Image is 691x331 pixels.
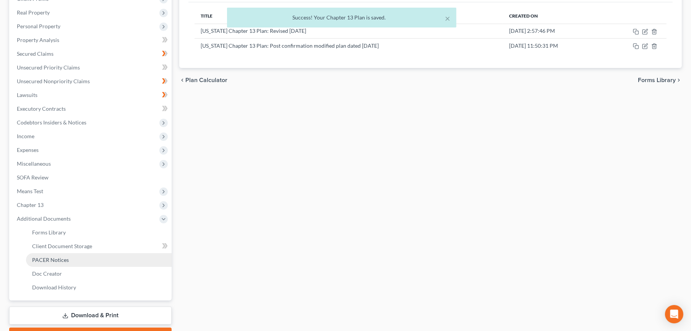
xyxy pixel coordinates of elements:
[195,38,503,53] td: [US_STATE] Chapter 13 Plan: Post confirmation modified plan dated [DATE]
[17,202,44,208] span: Chapter 13
[32,229,66,236] span: Forms Library
[11,171,172,184] a: SOFA Review
[665,305,683,323] div: Open Intercom Messenger
[32,270,62,277] span: Doc Creator
[26,239,172,253] a: Client Document Storage
[638,77,676,83] span: Forms Library
[17,64,80,71] span: Unsecured Priority Claims
[26,253,172,267] a: PACER Notices
[9,307,172,325] a: Download & Print
[11,74,172,88] a: Unsecured Nonpriority Claims
[26,281,172,294] a: Download History
[32,243,92,249] span: Client Document Storage
[233,14,450,21] div: Success! Your Chapter 13 Plan is saved.
[17,92,37,98] span: Lawsuits
[26,267,172,281] a: Doc Creator
[11,102,172,116] a: Executory Contracts
[638,77,682,83] button: Forms Library chevron_right
[17,160,51,167] span: Miscellaneous
[26,226,172,239] a: Forms Library
[11,88,172,102] a: Lawsuits
[445,14,450,23] button: ×
[17,147,39,153] span: Expenses
[17,174,49,181] span: SOFA Review
[11,47,172,61] a: Secured Claims
[32,257,69,263] span: PACER Notices
[17,119,86,126] span: Codebtors Insiders & Notices
[185,77,227,83] span: Plan Calculator
[17,215,71,222] span: Additional Documents
[17,50,54,57] span: Secured Claims
[17,188,43,194] span: Means Test
[503,38,602,53] td: [DATE] 11:50:31 PM
[17,105,66,112] span: Executory Contracts
[17,37,59,43] span: Property Analysis
[676,77,682,83] i: chevron_right
[17,78,90,84] span: Unsecured Nonpriority Claims
[179,77,227,83] button: chevron_left Plan Calculator
[11,33,172,47] a: Property Analysis
[32,284,76,291] span: Download History
[179,77,185,83] i: chevron_left
[17,133,34,139] span: Income
[11,61,172,74] a: Unsecured Priority Claims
